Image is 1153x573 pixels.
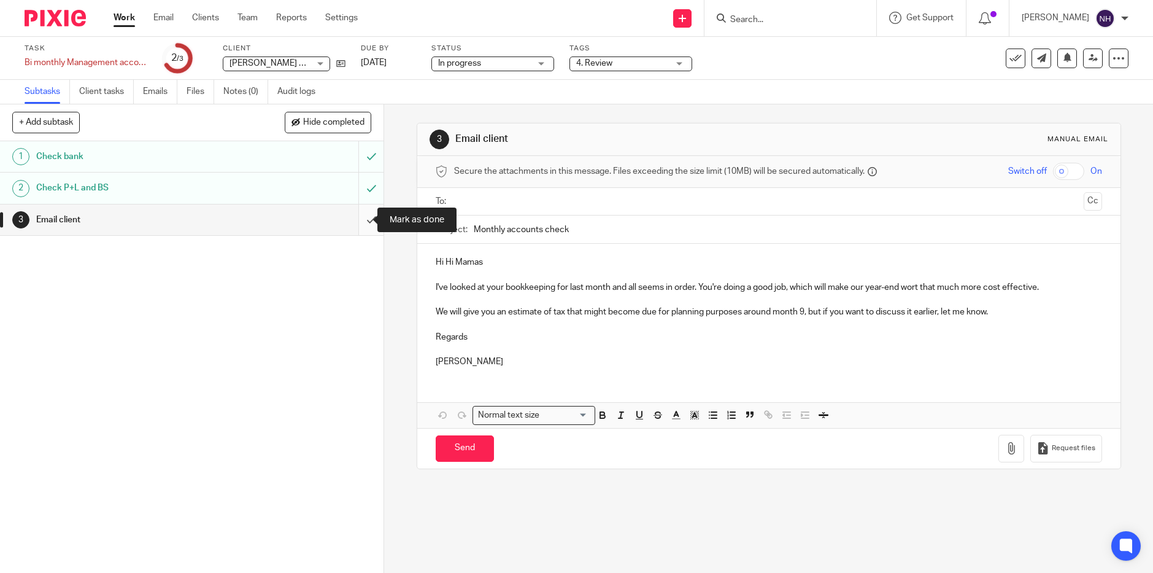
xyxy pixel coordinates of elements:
[223,80,268,104] a: Notes (0)
[276,12,307,24] a: Reports
[187,80,214,104] a: Files
[361,58,387,67] span: [DATE]
[569,44,692,53] label: Tags
[361,44,416,53] label: Due by
[455,133,795,146] h1: Email client
[436,356,1102,368] p: [PERSON_NAME]
[229,59,357,68] span: [PERSON_NAME] Homes Limited
[114,12,135,24] a: Work
[543,409,587,422] input: Search for option
[430,130,449,149] div: 3
[36,147,243,166] h1: Check bank
[1047,134,1108,144] div: Manual email
[436,435,494,462] input: Send
[303,118,364,128] span: Hide completed
[325,12,358,24] a: Settings
[153,12,174,24] a: Email
[476,409,542,422] span: Normal text size
[454,165,865,177] span: Secure the attachments in this message. Files exceeding the size limit (10MB) will be secured aut...
[729,15,839,26] input: Search
[36,179,243,197] h1: Check P+L and BS
[25,44,147,53] label: Task
[237,12,258,24] a: Team
[436,195,449,208] label: To:
[177,55,183,62] small: /3
[12,211,29,228] div: 3
[12,148,29,165] div: 1
[79,80,134,104] a: Client tasks
[192,12,219,24] a: Clients
[436,256,1102,268] p: Hi Hi Mamas
[285,112,371,133] button: Hide completed
[436,306,1102,318] p: We will give you an estimate of tax that might become due for planning purposes around month 9, b...
[1095,9,1115,28] img: svg%3E
[277,80,325,104] a: Audit logs
[143,80,177,104] a: Emails
[1090,165,1102,177] span: On
[1022,12,1089,24] p: [PERSON_NAME]
[25,57,147,69] div: Bi monthly Management accounts
[1084,192,1102,211] button: Cc
[436,331,1102,343] p: Regards
[223,44,345,53] label: Client
[1008,165,1047,177] span: Switch off
[12,112,80,133] button: + Add subtask
[36,211,243,229] h1: Email client
[436,224,468,236] label: Subject:
[1052,443,1095,453] span: Request files
[436,281,1102,294] p: I've looked at your bookkeeping for last month and all seems in order. You're doing a good job, w...
[431,44,554,53] label: Status
[25,80,70,104] a: Subtasks
[576,59,612,68] span: 4. Review
[171,51,183,65] div: 2
[438,59,481,68] span: In progress
[906,14,954,22] span: Get Support
[12,180,29,197] div: 2
[472,406,595,425] div: Search for option
[25,10,86,26] img: Pixie
[1030,435,1101,462] button: Request files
